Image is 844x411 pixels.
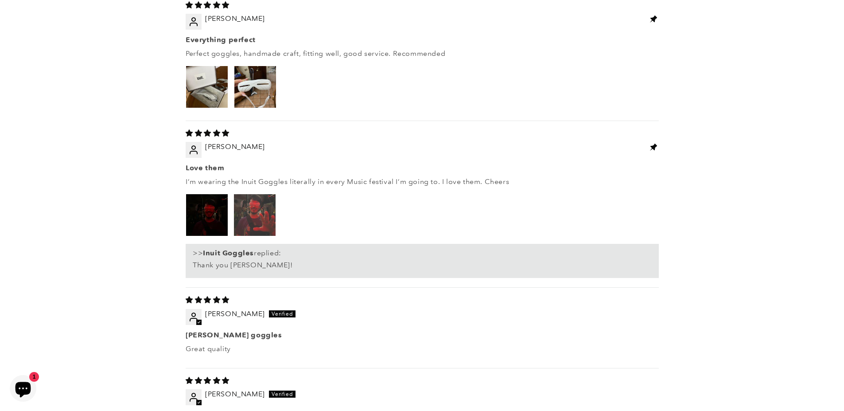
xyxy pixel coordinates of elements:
[186,49,659,59] p: Perfect goggles, handmade craft, fitting well, good service. Recommended
[205,14,265,23] span: [PERSON_NAME]
[186,1,229,9] span: 5 star review
[186,66,228,108] a: Link to user picture 1
[233,194,276,236] a: Link to user picture 2
[186,296,229,304] span: 5 star review
[7,375,39,404] inbox-online-store-chat: Shopify online store chat
[234,66,276,108] img: User picture
[193,260,652,270] p: Thank you [PERSON_NAME]!
[186,35,659,45] b: Everything perfect
[186,177,659,187] p: I’m wearing the Inuit Goggles literally in every Music festival I’m going to. I love them. Cheers
[186,376,229,385] span: 5 star review
[205,309,265,318] span: [PERSON_NAME]
[186,163,659,173] b: Love them
[186,194,228,236] a: Link to user picture 1
[234,194,276,236] img: User picture
[186,344,659,354] p: Great quality
[186,194,228,236] img: User picture
[186,66,228,108] img: User picture
[186,330,659,340] b: [PERSON_NAME] goggles
[186,129,229,137] span: 5 star review
[205,142,265,151] span: [PERSON_NAME]
[233,66,276,108] a: Link to user picture 2
[205,390,265,398] span: [PERSON_NAME]
[193,248,652,258] div: >> replied:
[203,249,254,257] b: Inuit Goggles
